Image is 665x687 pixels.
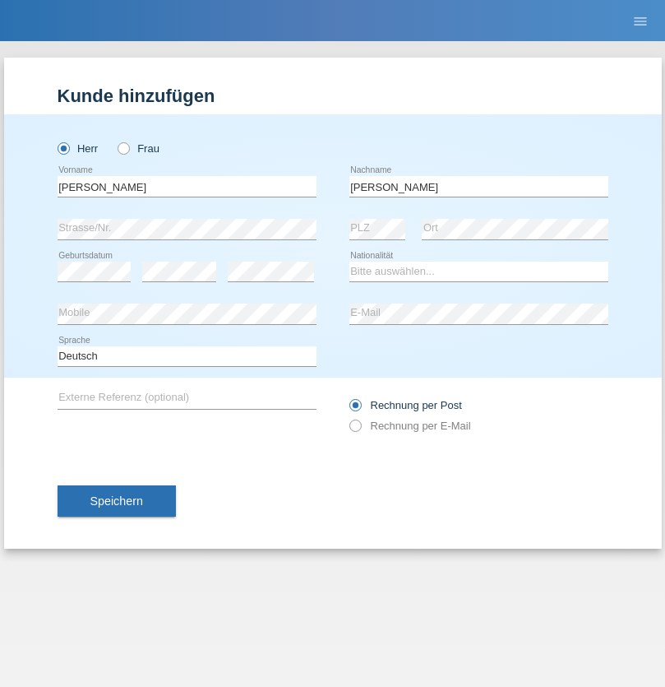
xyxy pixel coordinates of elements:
label: Frau [118,142,159,155]
label: Rechnung per E-Mail [349,420,471,432]
input: Rechnung per E-Mail [349,420,360,440]
label: Rechnung per Post [349,399,462,411]
input: Frau [118,142,128,153]
span: Speichern [90,494,143,508]
a: menu [624,16,657,26]
i: menu [632,13,649,30]
input: Rechnung per Post [349,399,360,420]
h1: Kunde hinzufügen [58,86,608,106]
input: Herr [58,142,68,153]
label: Herr [58,142,99,155]
button: Speichern [58,485,176,517]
